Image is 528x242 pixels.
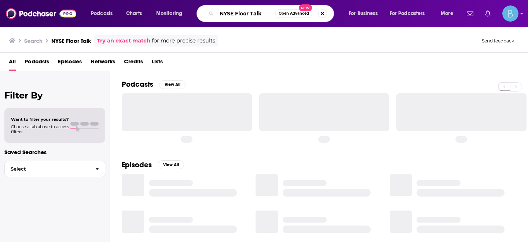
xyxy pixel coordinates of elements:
div: Search podcasts, credits, & more... [203,5,341,22]
button: Send feedback [480,38,516,44]
button: Select [4,161,105,177]
h2: Filter By [4,90,105,101]
span: Open Advanced [279,12,309,15]
a: Credits [124,56,143,71]
button: View All [159,80,186,89]
a: Podcasts [25,56,49,71]
img: Podchaser - Follow, Share and Rate Podcasts [6,7,76,21]
h2: Podcasts [122,80,153,89]
span: Want to filter your results? [11,117,69,122]
button: open menu [436,8,462,19]
a: EpisodesView All [122,160,184,170]
span: For Podcasters [390,8,425,19]
span: New [299,4,312,11]
p: Saved Searches [4,149,105,156]
button: open menu [385,8,436,19]
span: Select [5,167,89,171]
button: open menu [151,8,192,19]
h3: NYSE Floor Talk [51,37,91,44]
a: Episodes [58,56,82,71]
img: User Profile [502,5,518,22]
h2: Episodes [122,160,152,170]
span: More [441,8,453,19]
button: Show profile menu [502,5,518,22]
button: View All [158,160,184,169]
span: Podcasts [91,8,113,19]
button: open menu [86,8,122,19]
a: PodcastsView All [122,80,186,89]
span: Logged in as BLASTmedia [502,5,518,22]
a: Networks [91,56,115,71]
a: All [9,56,16,71]
span: Charts [126,8,142,19]
button: open menu [344,8,387,19]
a: Charts [121,8,146,19]
a: Try an exact match [97,37,150,45]
span: Monitoring [156,8,182,19]
span: for more precise results [152,37,215,45]
span: Choose a tab above to access filters. [11,124,69,134]
a: Show notifications dropdown [464,7,476,20]
span: For Business [349,8,378,19]
input: Search podcasts, credits, & more... [217,8,275,19]
a: Lists [152,56,163,71]
a: Show notifications dropdown [482,7,494,20]
h3: Search [24,37,43,44]
button: Open AdvancedNew [275,9,312,18]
